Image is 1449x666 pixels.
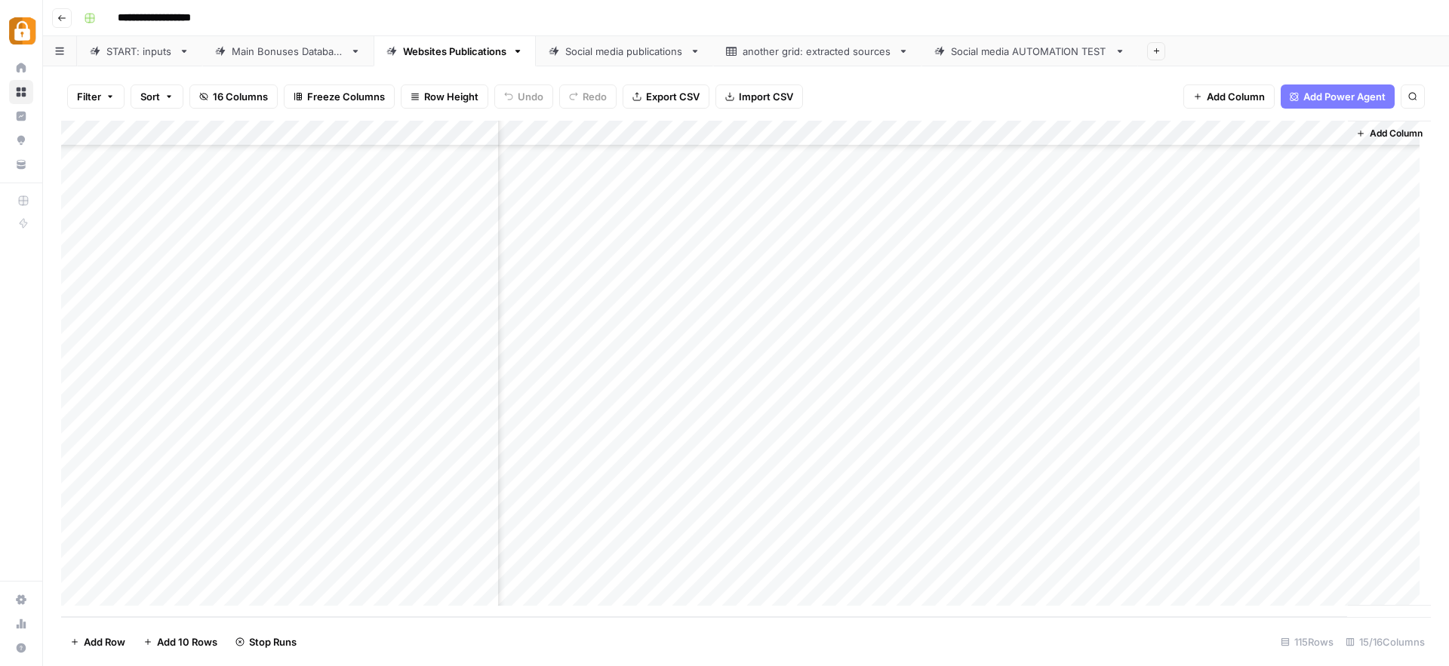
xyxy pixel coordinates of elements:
span: Export CSV [646,89,700,104]
div: Social media publications [565,44,684,59]
a: Insights [9,104,33,128]
img: Adzz Logo [9,17,36,45]
span: Add Power Agent [1303,89,1386,104]
span: Undo [518,89,543,104]
div: START: inputs [106,44,173,59]
button: Help + Support [9,636,33,660]
span: Add 10 Rows [157,634,217,649]
span: Row Height [424,89,478,104]
div: Social media AUTOMATION TEST [951,44,1109,59]
button: 16 Columns [189,84,278,109]
span: Add Column [1207,89,1265,104]
a: Opportunities [9,128,33,152]
div: Main Bonuses Database [232,44,344,59]
div: 115 Rows [1275,630,1340,654]
div: another grid: extracted sources [743,44,892,59]
button: Add Column [1350,124,1429,143]
button: Add Row [61,630,134,654]
a: Your Data [9,152,33,176]
span: Import CSV [739,89,793,104]
button: Add Column [1183,84,1275,109]
a: Websites Publications [374,36,536,66]
button: Row Height [401,84,488,109]
a: Main Bonuses Database [202,36,374,66]
button: Add Power Agent [1281,84,1395,109]
button: Stop Runs [226,630,306,654]
button: Add 10 Rows [134,630,226,654]
button: Freeze Columns [284,84,395,109]
span: Sort [140,89,160,104]
button: Sort [131,84,183,109]
button: Export CSV [623,84,709,109]
a: Home [9,56,33,80]
div: 15/16 Columns [1340,630,1431,654]
a: Settings [9,588,33,612]
span: Stop Runs [249,634,297,649]
button: Filter [67,84,125,109]
div: Websites Publications [403,44,506,59]
a: Social media AUTOMATION TEST [921,36,1138,66]
button: Redo [559,84,617,109]
a: Social media publications [536,36,713,66]
span: Add Row [84,634,125,649]
a: START: inputs [77,36,202,66]
span: Freeze Columns [307,89,385,104]
span: Add Column [1370,127,1423,140]
span: Filter [77,89,101,104]
span: Redo [583,89,607,104]
a: Browse [9,80,33,104]
button: Import CSV [715,84,803,109]
a: Usage [9,612,33,636]
span: 16 Columns [213,89,268,104]
a: another grid: extracted sources [713,36,921,66]
button: Workspace: Adzz [9,12,33,50]
button: Undo [494,84,553,109]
